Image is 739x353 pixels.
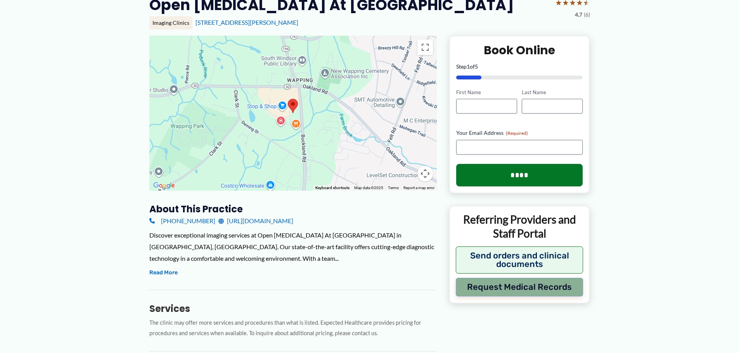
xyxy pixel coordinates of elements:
label: Last Name [522,89,583,96]
a: Terms (opens in new tab) [388,186,399,190]
a: [STREET_ADDRESS][PERSON_NAME] [196,19,298,26]
span: (6) [584,10,590,20]
span: Map data ©2025 [354,186,383,190]
h2: Book Online [456,43,583,58]
p: Referring Providers and Staff Portal [456,212,583,241]
span: 5 [475,63,478,70]
button: Request Medical Records [456,278,583,296]
label: First Name [456,89,517,96]
img: Google [151,181,177,191]
span: 1 [467,63,470,70]
p: Step of [456,64,583,69]
h3: Services [149,303,437,315]
button: Read More [149,268,178,277]
label: Your Email Address [456,129,583,137]
button: Map camera controls [417,166,433,181]
a: Report a map error [403,186,434,190]
span: (Required) [506,130,528,136]
p: The clinic may offer more services and procedures than what is listed. Expected Healthcare provid... [149,318,437,339]
span: 4.7 [575,10,582,20]
h3: About this practice [149,203,437,215]
a: [PHONE_NUMBER] [149,215,215,227]
div: Imaging Clinics [149,16,192,29]
a: [URL][DOMAIN_NAME] [218,215,293,227]
button: Toggle fullscreen view [417,40,433,55]
a: Open this area in Google Maps (opens a new window) [151,181,177,191]
button: Keyboard shortcuts [315,185,350,191]
button: Send orders and clinical documents [456,246,583,274]
div: Discover exceptional imaging services at Open [MEDICAL_DATA] At [GEOGRAPHIC_DATA] in [GEOGRAPHIC_... [149,229,437,264]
